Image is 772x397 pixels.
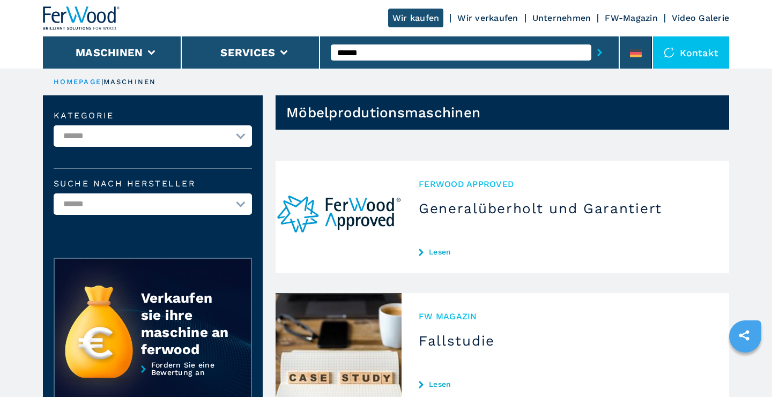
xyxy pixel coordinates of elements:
a: FW-Magazin [605,13,658,23]
button: Services [220,46,275,59]
a: HOMEPAGE [54,78,101,86]
h3: Fallstudie [419,332,712,349]
button: submit-button [591,40,608,65]
img: Ferwood [43,6,120,30]
button: Maschinen [76,46,143,59]
img: Kontakt [664,47,674,58]
a: Wir verkaufen [457,13,518,23]
span: FW MAGAZIN [419,310,712,323]
h1: Möbelprodutionsmaschinen [286,104,480,121]
label: Suche nach Hersteller [54,179,252,188]
a: Lesen [419,248,712,256]
span: Ferwood Approved [419,178,712,190]
a: Wir kaufen [388,9,444,27]
img: Generalüberholt und Garantiert [276,161,402,273]
span: | [101,78,103,86]
label: Kategorie [54,111,252,120]
h3: Generalüberholt und Garantiert [419,200,712,217]
a: Lesen [419,380,712,388]
a: Video Galerie [672,13,729,23]
a: sharethis [731,322,758,349]
a: Unternehmen [532,13,591,23]
div: Kontakt [653,36,729,69]
p: maschinen [103,77,156,87]
div: Verkaufen sie ihre maschine an ferwood [141,289,230,358]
